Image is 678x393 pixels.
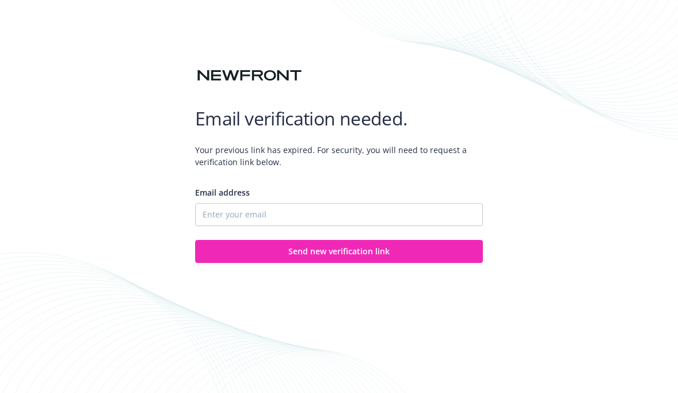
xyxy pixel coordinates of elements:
[195,203,483,226] input: Enter your email
[195,107,483,130] h1: Email verification needed.
[195,135,483,177] span: Your previous link has expired. For security, you will need to request a verification link below.
[195,187,250,198] span: Email address
[195,66,304,86] img: Newfront logo
[288,246,390,257] span: Send new verification link
[195,240,483,263] button: Send new verification link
